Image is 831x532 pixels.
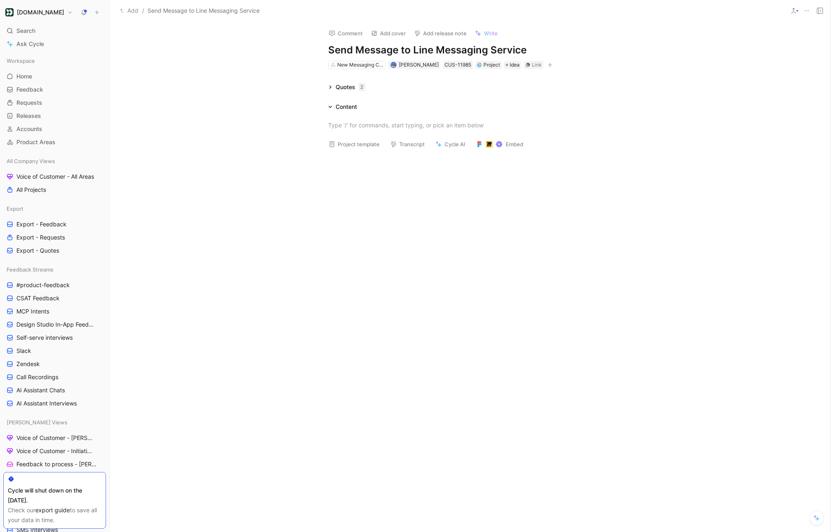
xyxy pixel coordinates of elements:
span: Export [7,205,23,213]
img: 💠 [477,62,482,67]
span: Feedback Streams [7,265,53,274]
button: Customer.io[DOMAIN_NAME] [3,7,75,18]
div: [PERSON_NAME] Views [3,416,106,428]
span: Design Studio In-App Feedback [16,320,95,329]
span: Call Recordings [16,373,58,381]
span: Accounts [16,125,42,133]
span: / [142,6,144,16]
a: Self-serve interviews [3,332,106,344]
a: #product-feedback [3,279,106,291]
a: Voice of Customer - All Areas [3,170,106,183]
span: AI Assistant Interviews [16,399,77,408]
span: Feedback [16,85,43,94]
a: MCP Intents [3,305,106,318]
a: Product Areas [3,136,106,148]
a: All Projects [3,184,106,196]
div: All Company Views [3,155,106,167]
span: Voice of Customer - [PERSON_NAME] [16,434,96,442]
div: Quotes2 [325,82,368,92]
a: Export - Feedback [3,218,106,230]
a: Feedback [3,83,106,96]
a: Voice of Customer - Initiatives [3,445,106,457]
button: Embed [472,138,527,150]
span: Ask Cycle [16,39,44,49]
button: Project template [325,138,383,150]
a: Ask Cycle [3,38,106,50]
div: Link [532,61,542,69]
a: Zendesk [3,358,106,370]
img: avatar [391,62,396,67]
a: Accounts [3,123,106,135]
a: Voice of Customer - [PERSON_NAME] [3,432,106,444]
div: Feedback Streams#product-feedbackCSAT FeedbackMCP IntentsDesign Studio In-App FeedbackSelf-serve ... [3,263,106,410]
div: Export [3,203,106,215]
a: CSAT Feedback [3,292,106,304]
img: Customer.io [5,8,14,16]
span: Idea [510,61,520,69]
span: Voice of Customer - Initiatives [16,447,94,455]
div: CUS-11985 [444,61,471,69]
span: MCP Intents [16,307,49,316]
a: Quotes to link - [PERSON_NAME] [3,471,106,484]
a: Call Recordings [3,371,106,383]
span: Feedback to process - [PERSON_NAME] [16,460,97,468]
div: Quotes [336,82,365,92]
span: Zendesk [16,360,40,368]
div: 2 [359,83,365,91]
a: AI Assistant Interviews [3,397,106,410]
span: Send Message to Line Messaging Service [147,6,260,16]
div: Feedback Streams [3,263,106,276]
a: Export - Requests [3,231,106,244]
div: Idea [504,61,521,69]
span: Releases [16,112,41,120]
a: AI Assistant Chats [3,384,106,396]
div: 💠Project [475,61,502,69]
button: Add cover [367,28,410,39]
span: [PERSON_NAME] Views [7,418,67,426]
span: Export - Requests [16,233,65,242]
div: Check our to save all your data in time. [8,505,101,525]
a: export guide [35,507,70,514]
span: Home [16,72,32,81]
div: Content [336,102,357,112]
span: Export - Quotes [16,246,59,255]
div: New Messaging Channels [337,61,383,69]
div: Cycle will shut down on the [DATE]. [8,486,101,505]
span: Search [16,26,35,36]
span: [PERSON_NAME] [399,62,439,68]
button: Transcript [387,138,428,150]
button: Add [118,6,140,16]
span: CSAT Feedback [16,294,60,302]
span: Workspace [7,57,35,65]
span: All Projects [16,186,46,194]
button: Comment [325,28,366,39]
div: Search [3,25,106,37]
a: Requests [3,97,106,109]
h1: Send Message to Line Messaging Service [328,44,612,57]
span: Voice of Customer - All Areas [16,173,94,181]
a: Design Studio In-App Feedback [3,318,106,331]
div: Content [325,102,360,112]
a: Releases [3,110,106,122]
div: Workspace [3,55,106,67]
button: Write [471,28,502,39]
span: #product-feedback [16,281,70,289]
span: Product Areas [16,138,55,146]
span: All Company Views [7,157,55,165]
span: Write [484,30,498,37]
a: Export - Quotes [3,244,106,257]
a: Slack [3,345,106,357]
button: Cycle AI [432,138,469,150]
span: AI Assistant Chats [16,386,65,394]
span: Requests [16,99,42,107]
span: Export - Feedback [16,220,67,228]
div: ExportExport - FeedbackExport - RequestsExport - Quotes [3,203,106,257]
button: Add release note [410,28,470,39]
a: Feedback to process - [PERSON_NAME] [3,458,106,470]
a: Home [3,70,106,83]
h1: [DOMAIN_NAME] [17,9,64,16]
div: All Company ViewsVoice of Customer - All AreasAll Projects [3,155,106,196]
span: Slack [16,347,31,355]
div: Project [477,61,500,69]
span: Self-serve interviews [16,334,73,342]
